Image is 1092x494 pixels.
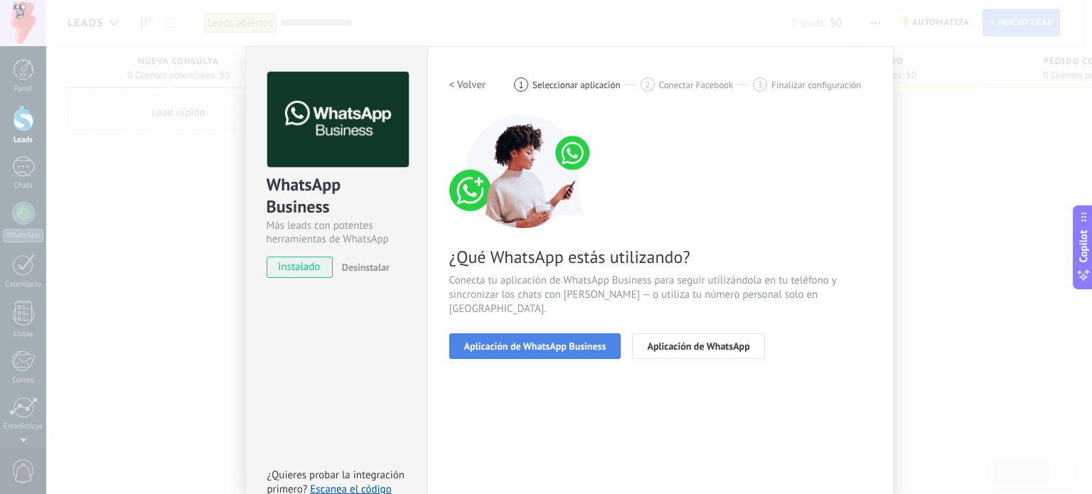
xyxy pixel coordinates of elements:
[449,78,486,92] h2: < Volver
[342,261,390,274] span: Desinstalar
[532,80,621,90] span: Seleccionar aplicación
[647,341,749,351] span: Aplicación de WhatsApp
[645,79,650,91] span: 2
[449,246,872,268] span: ¿Qué WhatsApp estás utilizando?
[449,114,599,228] img: connect number
[519,79,524,91] span: 1
[758,79,763,91] span: 3
[449,72,486,97] button: < Volver
[632,333,764,359] button: Aplicación de WhatsApp
[336,257,390,278] button: Desinstalar
[1076,230,1091,262] span: Copilot
[449,333,621,359] button: Aplicación de WhatsApp Business
[267,173,407,219] div: WhatsApp Business
[267,219,407,246] div: Más leads con potentes herramientas de WhatsApp
[449,274,872,316] span: Conecta tu aplicación de WhatsApp Business para seguir utilizándola en tu teléfono y sincronizar ...
[659,80,734,90] span: Conectar Facebook
[267,257,332,278] span: instalado
[464,341,606,351] span: Aplicación de WhatsApp Business
[771,80,861,90] span: Finalizar configuración
[267,72,409,168] img: logo_main.png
